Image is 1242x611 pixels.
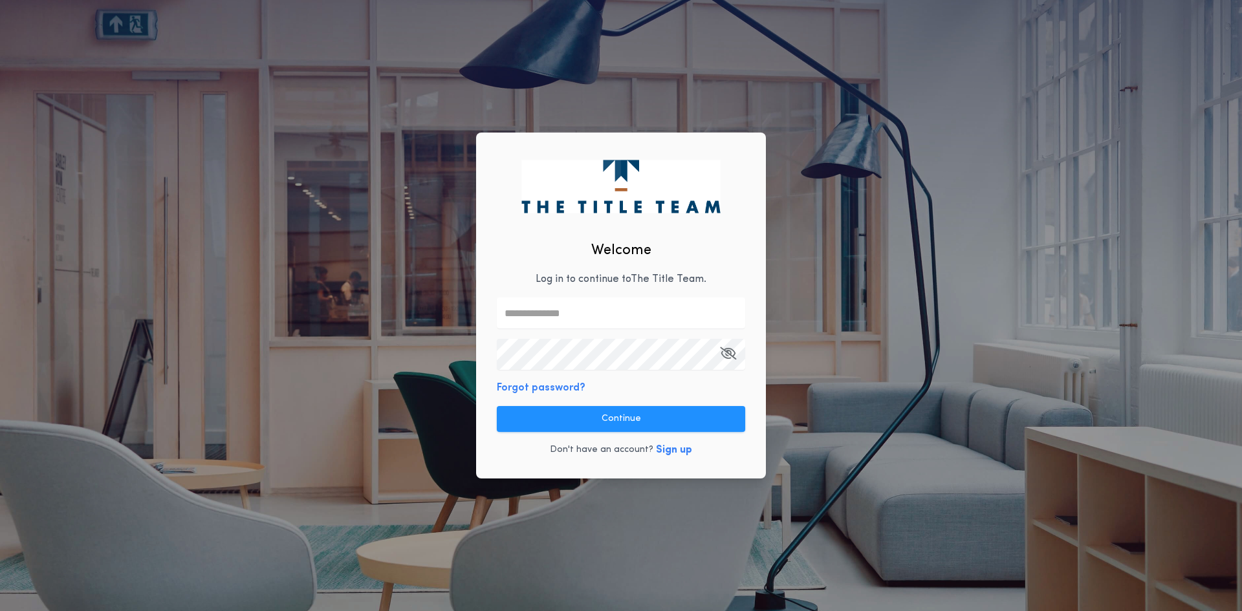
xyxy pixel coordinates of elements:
img: logo [521,160,720,213]
h2: Welcome [591,240,651,261]
p: Don't have an account? [550,444,653,456]
button: Continue [497,406,745,432]
button: Sign up [656,442,692,458]
button: Forgot password? [497,380,585,396]
p: Log in to continue to The Title Team . [536,272,706,287]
